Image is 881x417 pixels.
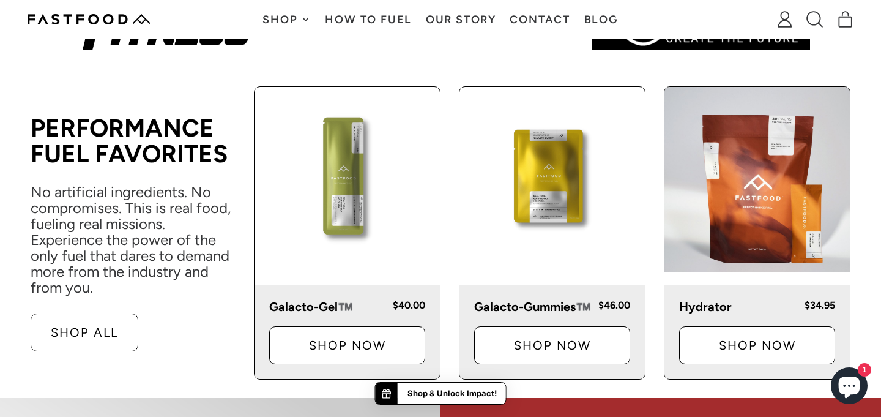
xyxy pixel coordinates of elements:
[31,113,228,168] span: PERFORMANCE FUEL FAVORITES
[262,14,300,25] span: Shop
[31,314,138,351] a: Shop All
[494,339,610,351] p: Shop Now
[664,87,850,272] img: hydrator-978181.jpg
[805,299,835,312] p: $34.95
[289,339,405,351] p: Shop Now
[393,299,425,312] p: $40.00
[474,326,630,364] a: Shop Now
[28,14,150,24] img: Fastfood
[474,299,591,314] p: Galacto-Gummies™️
[459,87,645,272] img: galacto-gummies-771441.webp
[827,367,871,407] inbox-online-store-chat: Shopify online store chat
[598,299,630,312] p: $46.00
[269,326,425,364] a: Shop Now
[679,326,835,364] a: Shop Now
[255,87,440,272] img: galacto-gel-869995.webp
[51,326,118,339] p: Shop All
[679,299,797,314] p: Hydrator
[31,184,236,296] p: No artificial ingredients. No compromises. This is real food, fueling real missions. Experience t...
[269,299,385,314] p: Galacto-Gel™️
[699,339,815,351] p: Shop Now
